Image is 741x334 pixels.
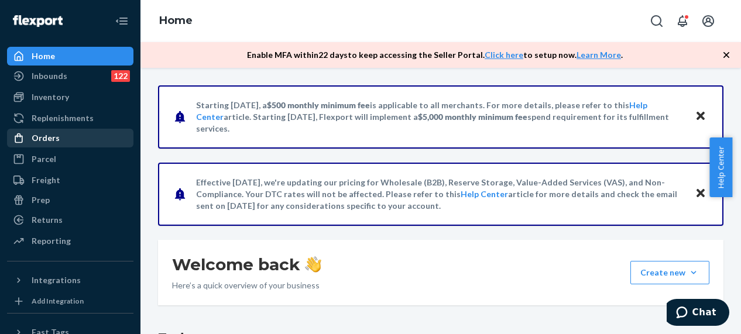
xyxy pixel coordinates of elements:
[7,47,133,66] a: Home
[32,153,56,165] div: Parcel
[32,132,60,144] div: Orders
[7,171,133,190] a: Freight
[32,174,60,186] div: Freight
[7,88,133,106] a: Inventory
[7,271,133,290] button: Integrations
[7,294,133,308] a: Add Integration
[485,50,523,60] a: Click here
[305,256,321,273] img: hand-wave emoji
[13,15,63,27] img: Flexport logo
[693,185,708,202] button: Close
[693,108,708,125] button: Close
[110,9,133,33] button: Close Navigation
[7,129,133,147] a: Orders
[196,177,684,212] p: Effective [DATE], we're updating our pricing for Wholesale (B2B), Reserve Storage, Value-Added Se...
[172,280,321,291] p: Here’s a quick overview of your business
[247,49,623,61] p: Enable MFA within 22 days to keep accessing the Seller Portal. to setup now. .
[32,194,50,206] div: Prep
[32,50,55,62] div: Home
[645,9,668,33] button: Open Search Box
[32,214,63,226] div: Returns
[697,9,720,33] button: Open account menu
[461,189,508,199] a: Help Center
[7,191,133,209] a: Prep
[577,50,621,60] a: Learn More
[172,254,321,275] h1: Welcome back
[418,112,527,122] span: $5,000 monthly minimum fee
[267,100,370,110] span: $500 monthly minimum fee
[196,99,684,135] p: Starting [DATE], a is applicable to all merchants. For more details, please refer to this article...
[709,137,732,197] button: Help Center
[7,150,133,168] a: Parcel
[671,9,694,33] button: Open notifications
[32,112,94,124] div: Replenishments
[32,296,84,306] div: Add Integration
[111,70,130,82] div: 122
[150,4,202,38] ol: breadcrumbs
[630,261,709,284] button: Create new
[7,232,133,250] a: Reporting
[159,14,193,27] a: Home
[7,109,133,128] a: Replenishments
[7,67,133,85] a: Inbounds122
[667,299,729,328] iframe: Opens a widget where you can chat to one of our agents
[7,211,133,229] a: Returns
[32,91,69,103] div: Inventory
[32,274,81,286] div: Integrations
[32,235,71,247] div: Reporting
[32,70,67,82] div: Inbounds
